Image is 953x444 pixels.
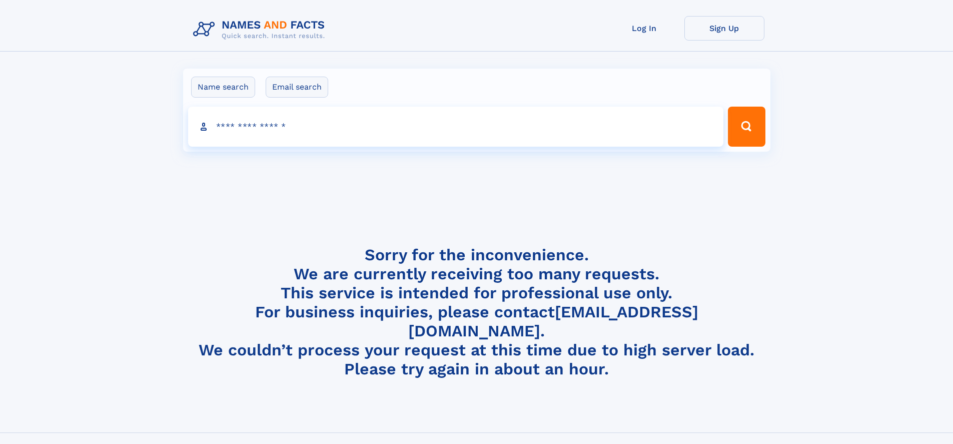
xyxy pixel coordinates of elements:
[684,16,764,41] a: Sign Up
[188,107,724,147] input: search input
[189,16,333,43] img: Logo Names and Facts
[728,107,765,147] button: Search Button
[191,77,255,98] label: Name search
[266,77,328,98] label: Email search
[408,302,698,340] a: [EMAIL_ADDRESS][DOMAIN_NAME]
[189,245,764,379] h4: Sorry for the inconvenience. We are currently receiving too many requests. This service is intend...
[604,16,684,41] a: Log In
